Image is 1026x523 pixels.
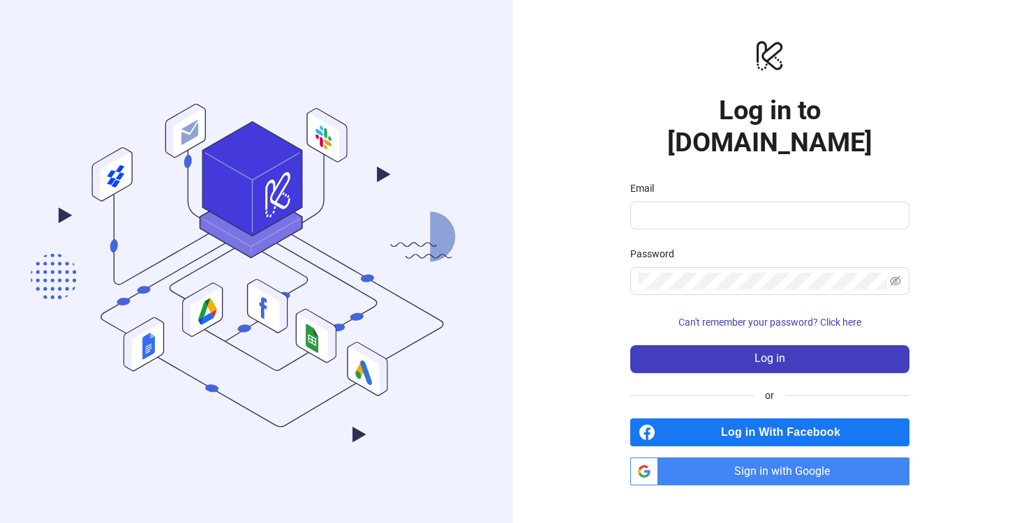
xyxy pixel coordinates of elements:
input: Email [639,207,898,224]
span: Log in [754,352,785,365]
a: Log in With Facebook [630,418,909,446]
a: Sign in with Google [630,457,909,485]
span: Sign in with Google [664,457,909,485]
button: Log in [630,345,909,373]
input: Password [639,273,887,289]
span: Can't remember your password? Click here [678,317,861,328]
span: Log in With Facebook [661,418,909,446]
button: Can't remember your password? Click here [630,312,909,334]
label: Email [630,181,663,196]
a: Can't remember your password? Click here [630,317,909,328]
span: eye-invisible [890,275,901,287]
span: or [754,388,785,403]
label: Password [630,246,683,261]
h1: Log in to [DOMAIN_NAME] [630,94,909,158]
